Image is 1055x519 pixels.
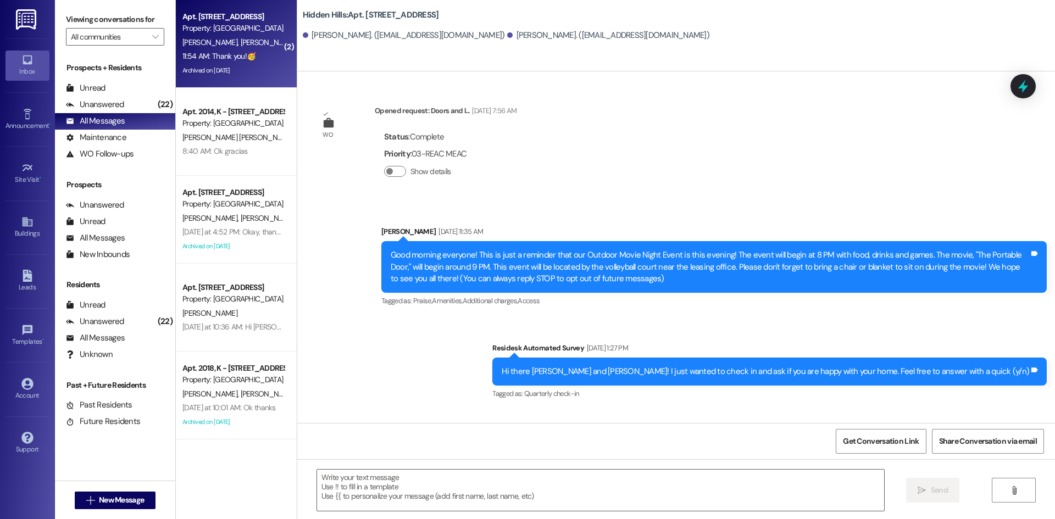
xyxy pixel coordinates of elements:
[182,118,284,129] div: Property: [GEOGRAPHIC_DATA]
[49,120,51,128] span: •
[384,131,409,142] b: Status
[432,296,463,305] span: Amenities ,
[152,32,158,41] i: 
[182,293,284,305] div: Property: [GEOGRAPHIC_DATA]
[66,11,164,28] label: Viewing conversations for
[836,429,926,454] button: Get Conversation Link
[492,342,1047,358] div: Residesk Automated Survey
[66,199,124,211] div: Unanswered
[66,416,140,427] div: Future Residents
[502,366,1029,377] div: Hi there [PERSON_NAME] and [PERSON_NAME]! I just wanted to check in and ask if you are happy with...
[182,146,248,156] div: 8:40 AM: Ok gracias
[182,106,284,118] div: Apt. 2014, K - [STREET_ADDRESS]
[66,299,105,311] div: Unread
[55,279,175,291] div: Residents
[5,428,49,458] a: Support
[66,232,125,244] div: All Messages
[507,30,709,41] div: [PERSON_NAME]. ([EMAIL_ADDRESS][DOMAIN_NAME])
[931,484,948,496] span: Send
[66,316,124,327] div: Unanswered
[413,296,432,305] span: Praise ,
[66,399,132,411] div: Past Residents
[303,30,505,41] div: [PERSON_NAME]. ([EMAIL_ADDRESS][DOMAIN_NAME])
[66,349,113,360] div: Unknown
[181,415,285,429] div: Archived on [DATE]
[86,496,95,505] i: 
[240,389,295,399] span: [PERSON_NAME]
[182,198,284,210] div: Property: [GEOGRAPHIC_DATA]
[66,332,125,344] div: All Messages
[16,9,38,30] img: ResiDesk Logo
[518,296,540,305] span: Access
[42,336,44,344] span: •
[240,213,295,223] span: [PERSON_NAME]
[66,249,130,260] div: New Inbounds
[5,159,49,188] a: Site Visit •
[932,429,1044,454] button: Share Conversation via email
[66,216,105,227] div: Unread
[40,174,41,182] span: •
[182,187,284,198] div: Apt. [STREET_ADDRESS]
[918,486,926,495] i: 
[181,239,285,253] div: Archived on [DATE]
[5,51,49,80] a: Inbox
[381,226,1047,241] div: [PERSON_NAME]
[182,374,284,386] div: Property: [GEOGRAPHIC_DATA]
[182,51,256,61] div: 11:54 AM: Thank you!🥳
[66,132,126,143] div: Maintenance
[410,166,451,177] label: Show details
[55,179,175,191] div: Prospects
[182,11,284,23] div: Apt. [STREET_ADDRESS]
[5,213,49,242] a: Buildings
[384,129,467,146] div: : Complete
[66,148,134,160] div: WO Follow-ups
[182,308,237,318] span: [PERSON_NAME]
[155,96,175,113] div: (22)
[303,9,439,21] b: Hidden Hills: Apt. [STREET_ADDRESS]
[182,37,241,47] span: [PERSON_NAME]
[182,362,284,374] div: Apt. 2018, K - [STREET_ADDRESS]
[182,403,276,412] div: [DATE] at 10:01 AM: Ok thanks
[75,492,156,509] button: New Message
[181,64,285,77] div: Archived on [DATE]
[5,375,49,404] a: Account
[584,342,628,354] div: [DATE] 1:27 PM
[492,386,1047,401] div: Tagged as:
[384,146,467,163] div: : 03-REAC MEAC
[1010,486,1018,495] i: 
[436,226,483,237] div: [DATE] 11:35 AM
[323,129,333,141] div: WO
[155,313,175,330] div: (22)
[939,436,1037,447] span: Share Conversation via email
[182,322,692,332] div: [DATE] at 10:36 AM: Hi [PERSON_NAME]! I wanted to let you know that we went ahead and put you on ...
[240,37,295,47] span: [PERSON_NAME]
[71,28,147,46] input: All communities
[843,436,919,447] span: Get Conversation Link
[66,99,124,110] div: Unanswered
[182,23,284,34] div: Property: [GEOGRAPHIC_DATA]
[5,266,49,296] a: Leads
[182,213,241,223] span: [PERSON_NAME]
[5,321,49,350] a: Templates •
[55,380,175,391] div: Past + Future Residents
[463,296,518,305] span: Additional charges ,
[55,62,175,74] div: Prospects + Residents
[381,293,1047,309] div: Tagged as:
[384,148,410,159] b: Priority
[182,227,295,237] div: [DATE] at 4:52 PM: Okay, thank you!
[469,105,517,116] div: [DATE] 7:56 AM
[182,389,241,399] span: [PERSON_NAME]
[182,132,294,142] span: [PERSON_NAME] [PERSON_NAME]
[99,494,144,506] span: New Message
[524,389,579,398] span: Quarterly check-in
[66,115,125,127] div: All Messages
[375,105,517,120] div: Opened request: Doors and l...
[391,249,1029,284] div: Good morning everyone! This is just a reminder that our Outdoor Movie Night Event is this evening...
[182,282,284,293] div: Apt. [STREET_ADDRESS]
[906,478,959,503] button: Send
[66,82,105,94] div: Unread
